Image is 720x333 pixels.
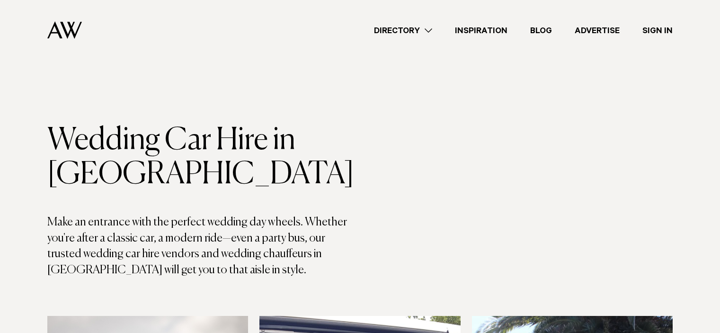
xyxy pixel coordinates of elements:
[47,21,82,39] img: Auckland Weddings Logo
[444,24,519,37] a: Inspiration
[47,215,360,278] p: Make an entrance with the perfect wedding day wheels. Whether you're after a classic car, a moder...
[363,24,444,37] a: Directory
[47,124,360,192] h1: Wedding Car Hire in [GEOGRAPHIC_DATA]
[519,24,563,37] a: Blog
[563,24,631,37] a: Advertise
[631,24,684,37] a: Sign In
